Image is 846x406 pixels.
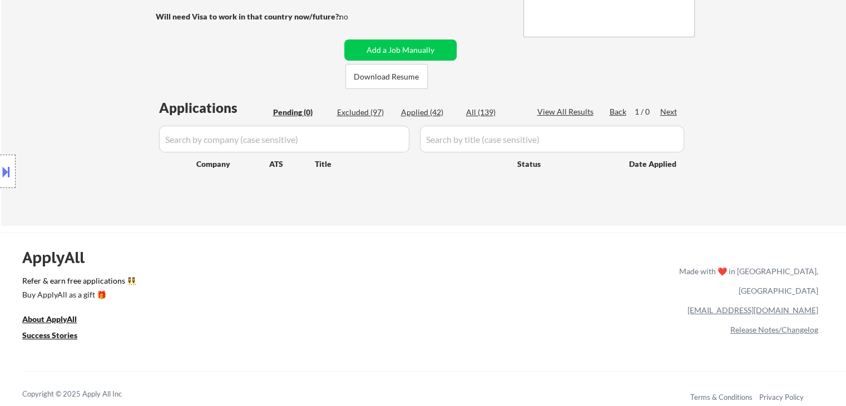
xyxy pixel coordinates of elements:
div: Status [517,154,613,174]
div: 1 / 0 [635,106,660,117]
div: Buy ApplyAll as a gift 🎁 [22,291,133,299]
div: View All Results [537,106,597,117]
div: Copyright © 2025 Apply All Inc [22,389,150,400]
button: Download Resume [345,64,428,89]
div: Applied (42) [401,107,457,118]
u: Success Stories [22,330,77,340]
a: Success Stories [22,329,92,343]
button: Add a Job Manually [344,39,457,61]
u: About ApplyAll [22,314,77,324]
div: Company [196,159,269,170]
a: Privacy Policy [759,393,804,402]
a: [EMAIL_ADDRESS][DOMAIN_NAME] [687,305,818,315]
a: About ApplyAll [22,313,92,327]
a: Buy ApplyAll as a gift 🎁 [22,289,133,303]
div: Applications [159,101,269,115]
div: Date Applied [629,159,678,170]
div: Title [315,159,507,170]
div: Made with ❤️ in [GEOGRAPHIC_DATA], [GEOGRAPHIC_DATA] [675,261,818,300]
a: Terms & Conditions [690,393,753,402]
div: Back [610,106,627,117]
input: Search by company (case sensitive) [159,126,409,152]
input: Search by title (case sensitive) [420,126,684,152]
div: Excluded (97) [337,107,393,118]
div: Next [660,106,678,117]
strong: Will need Visa to work in that country now/future?: [156,12,341,21]
div: ATS [269,159,315,170]
div: no [339,11,371,22]
a: Refer & earn free applications 👯‍♀️ [22,277,447,289]
div: Pending (0) [273,107,329,118]
a: Release Notes/Changelog [730,325,818,334]
div: All (139) [466,107,522,118]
